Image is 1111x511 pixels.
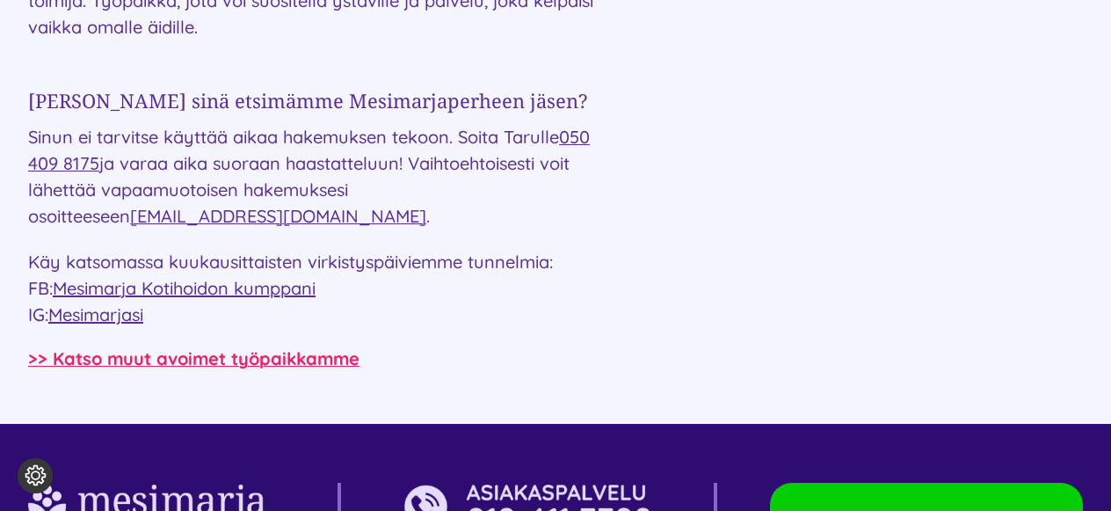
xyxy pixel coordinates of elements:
a: Mesimarja Kotihoidon kumppani [53,277,316,299]
p: Käy katsomassa kuukausittaisten virkistyspäiviemme tunnelmia: FB: IG: [28,249,598,328]
a: >> Katso muut avoimet työpaikkamme [28,347,359,369]
button: Evästeasetukset [18,458,53,493]
a: Mesimarjasi [48,303,143,325]
h3: [PERSON_NAME] sinä etsimämme Mesimarjaperheen jäsen? [28,86,598,115]
a: 001Asset 5@2x [28,482,265,504]
p: Sinun ei tarvitse käyttää aikaa hakemuksen tekoon. Soita Tarulle ja varaa aika suoraan haastattel... [28,124,598,230]
a: [EMAIL_ADDRESS][DOMAIN_NAME] [130,205,426,227]
a: 001Asset 6@2x [404,482,651,504]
